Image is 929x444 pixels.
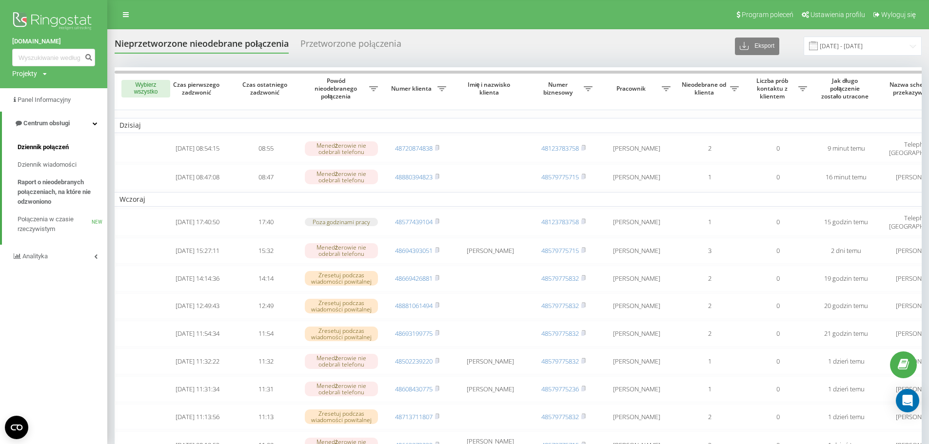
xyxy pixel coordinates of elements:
[395,329,433,338] a: 48693199775
[232,376,300,402] td: 11:31
[675,164,744,190] td: 1
[675,238,744,264] td: 3
[881,11,916,19] span: Wyloguj się
[597,376,675,402] td: [PERSON_NAME]
[541,144,579,153] a: 48123783758
[675,266,744,291] td: 2
[395,357,433,366] a: 48502239220
[675,293,744,319] td: 2
[812,238,880,264] td: 2 dni temu
[171,81,224,96] span: Czas pierwszego zadzwonić
[597,209,675,236] td: [PERSON_NAME]
[232,348,300,374] td: 11:32
[597,348,675,374] td: [PERSON_NAME]
[597,321,675,347] td: [PERSON_NAME]
[395,301,433,310] a: 48881061494
[749,77,798,100] span: Liczba prób kontaktu z klientem
[812,293,880,319] td: 20 godzin temu
[23,119,70,127] span: Centrum obsługi
[541,301,579,310] a: 48579775832
[305,243,378,258] div: Menedżerowie nie odebrali telefonu
[232,321,300,347] td: 11:54
[810,11,865,19] span: Ustawienia profilu
[163,348,232,374] td: [DATE] 11:32:22
[820,77,872,100] span: Jak długo połączenie zostało utracone
[18,177,102,207] span: Raport o nieodebranych połączeniach, na które nie odzwoniono
[163,164,232,190] td: [DATE] 08:47:08
[300,39,401,54] div: Przetworzone połączenia
[541,246,579,255] a: 48579775715
[812,404,880,430] td: 1 dzień temu
[744,209,812,236] td: 0
[18,142,69,152] span: Dziennik połączeń
[675,135,744,162] td: 2
[744,266,812,291] td: 0
[812,348,880,374] td: 1 dzień temu
[18,214,92,234] span: Połączenia w czasie rzeczywistym
[744,404,812,430] td: 0
[812,135,880,162] td: 9 minut temu
[812,321,880,347] td: 21 godzin temu
[597,266,675,291] td: [PERSON_NAME]
[680,81,730,96] span: Nieodebrane od klienta
[305,141,378,156] div: Menedżerowie nie odebrali telefonu
[232,209,300,236] td: 17:40
[163,293,232,319] td: [DATE] 12:49:43
[395,274,433,283] a: 48669426881
[232,266,300,291] td: 14:14
[541,217,579,226] a: 48123783758
[232,293,300,319] td: 12:49
[675,348,744,374] td: 1
[2,112,107,135] a: Centrum obsługi
[541,173,579,181] a: 48579775715
[744,321,812,347] td: 0
[305,409,378,424] div: Zresetuj podczas wiadomości powitalnej
[602,85,662,93] span: Pracownik
[395,217,433,226] a: 48577439104
[451,238,529,264] td: [PERSON_NAME]
[812,376,880,402] td: 1 dzień temu
[459,81,521,96] span: Imię i nazwisko klienta
[541,329,579,338] a: 48579775832
[675,404,744,430] td: 2
[744,164,812,190] td: 0
[597,135,675,162] td: [PERSON_NAME]
[744,238,812,264] td: 0
[541,412,579,421] a: 48579775832
[163,238,232,264] td: [DATE] 15:27:11
[22,252,48,260] span: Analityka
[305,77,369,100] span: Powód nieodebranego połączenia
[163,376,232,402] td: [DATE] 11:31:34
[597,238,675,264] td: [PERSON_NAME]
[675,376,744,402] td: 1
[121,80,170,97] button: Wybierz wszystko
[812,266,880,291] td: 19 godzin temu
[305,218,378,226] div: Poza godzinami pracy
[388,85,437,93] span: Numer klienta
[232,238,300,264] td: 15:32
[541,274,579,283] a: 48579775832
[541,385,579,393] a: 48579775236
[232,164,300,190] td: 08:47
[239,81,292,96] span: Czas ostatniego zadzwonić
[163,266,232,291] td: [DATE] 14:14:36
[232,404,300,430] td: 11:13
[163,321,232,347] td: [DATE] 11:54:34
[597,404,675,430] td: [PERSON_NAME]
[305,271,378,286] div: Zresetuj podczas wiadomości powitalnej
[163,209,232,236] td: [DATE] 17:40:50
[395,144,433,153] a: 48720874838
[744,376,812,402] td: 0
[451,348,529,374] td: [PERSON_NAME]
[742,11,793,19] span: Program poleceń
[18,211,107,238] a: Połączenia w czasie rzeczywistymNEW
[744,135,812,162] td: 0
[305,170,378,184] div: Menedżerowie nie odebrali telefonu
[18,96,71,103] span: Panel Informacyjny
[597,164,675,190] td: [PERSON_NAME]
[395,246,433,255] a: 48694393051
[18,138,107,156] a: Dziennik połączeń
[395,385,433,393] a: 48608430775
[451,376,529,402] td: [PERSON_NAME]
[541,357,579,366] a: 48579775832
